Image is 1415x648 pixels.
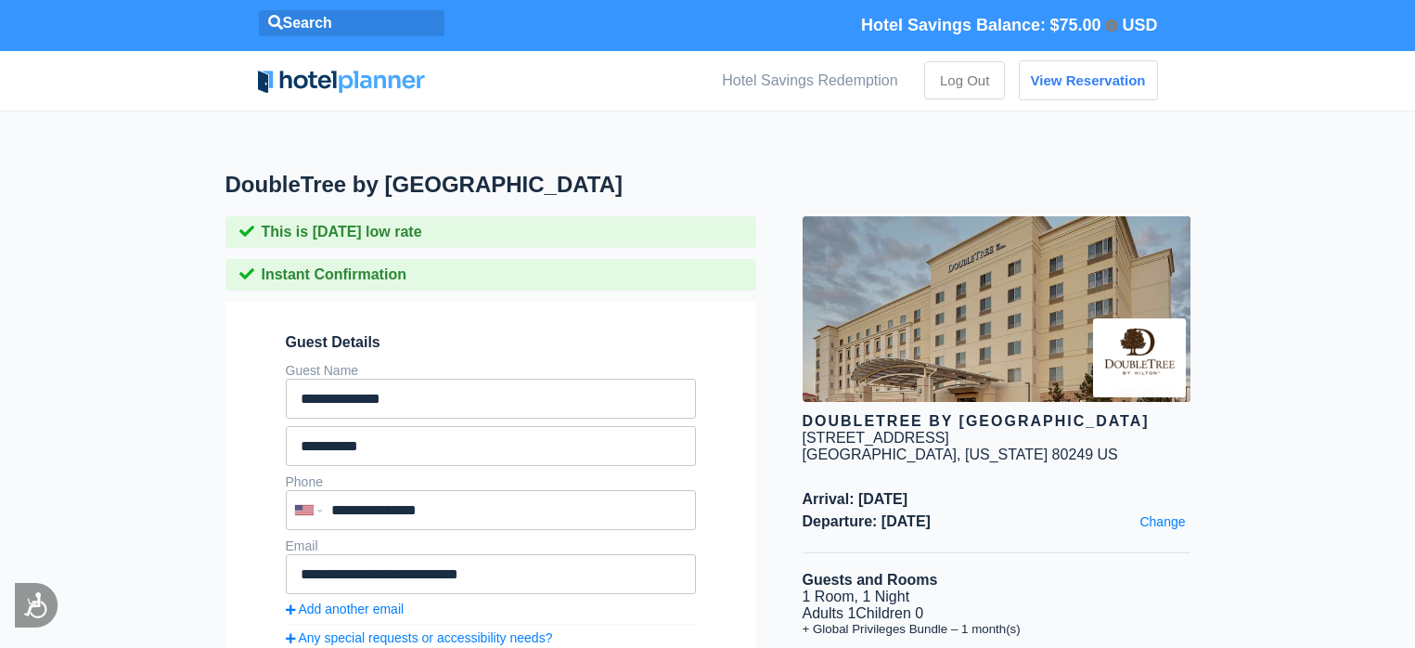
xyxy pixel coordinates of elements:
[803,589,1190,605] li: 1 Room, 1 Night
[924,61,1005,99] a: Log Out
[803,513,1190,530] span: Departure: [DATE]
[1050,16,1101,34] span: $75.00
[286,334,696,351] span: Guest Details
[1098,447,1118,462] span: US
[1052,447,1094,462] span: 80249
[965,447,1048,462] span: [US_STATE]
[1093,318,1186,397] img: Brand logo for DoubleTree by Hilton Denver International Airport
[803,447,961,462] span: [GEOGRAPHIC_DATA],
[861,16,1046,34] span: Hotel Savings Balance:
[1122,16,1157,34] span: USD
[1019,60,1158,100] a: View Reservation
[286,474,323,489] label: Phone
[855,605,923,621] span: Children 0
[803,605,1190,622] li: Adults 1
[803,216,1190,402] img: hotel image
[803,572,938,588] b: Guests and Rooms
[1135,510,1190,534] a: Change
[803,413,1190,430] div: Doubletree by [GEOGRAPHIC_DATA]
[803,622,1190,636] li: + Global Privileges Bundle – 1 month(s)
[225,172,803,198] h1: DoubleTree by [GEOGRAPHIC_DATA]
[288,492,327,528] div: United States: +1
[259,10,444,36] a: Search
[803,491,1190,508] span: Arrival: [DATE]
[286,630,696,645] a: Any special requests or accessibility needs?
[286,602,696,616] a: Add another email
[722,72,897,89] li: Hotel Savings Redemption
[225,216,756,248] div: This is [DATE] low rate
[225,259,756,291] div: Instant Confirmation
[803,430,949,447] div: [STREET_ADDRESS]
[286,538,318,553] label: Email
[286,363,359,378] label: Guest Name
